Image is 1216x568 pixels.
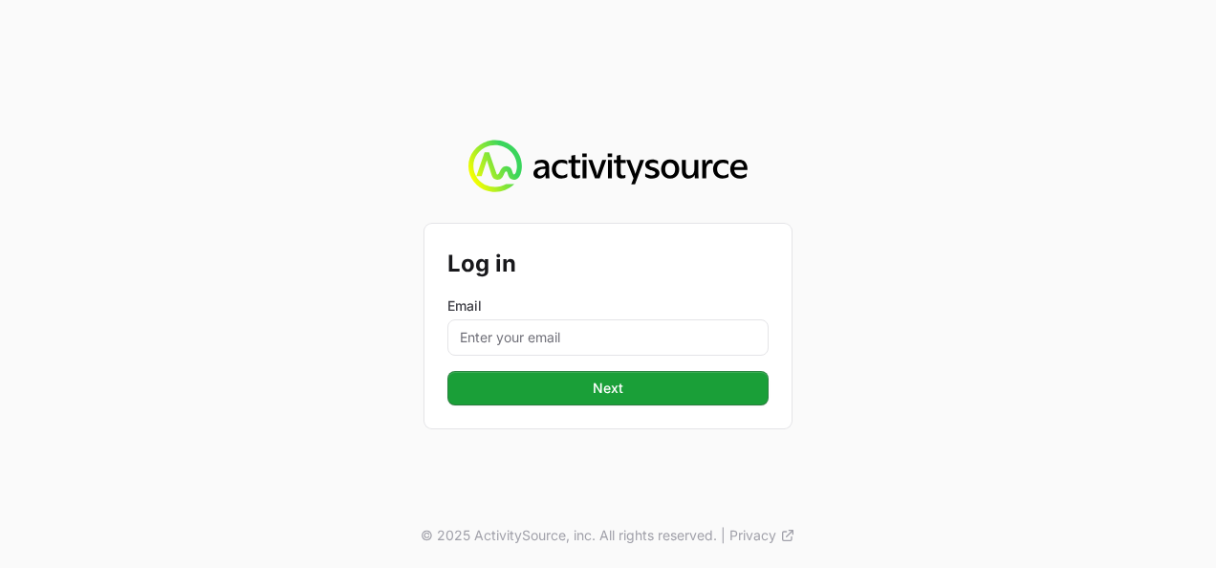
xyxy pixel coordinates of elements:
label: Email [447,296,769,316]
span: Next [593,377,623,400]
img: Activity Source [468,140,747,193]
input: Enter your email [447,319,769,356]
a: Privacy [729,526,795,545]
button: Next [447,371,769,405]
h2: Log in [447,247,769,281]
span: | [721,526,726,545]
p: © 2025 ActivitySource, inc. All rights reserved. [421,526,717,545]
